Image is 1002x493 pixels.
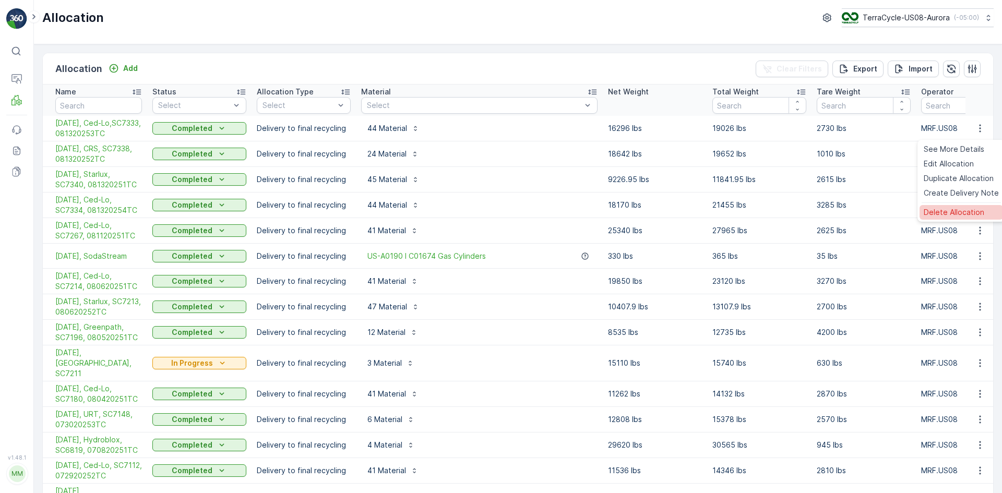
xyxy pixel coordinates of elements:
[608,149,702,159] p: 18642 lbs
[712,123,806,134] p: 19026 lbs
[55,383,142,404] span: [DATE], Ced-Lo, SC7180, 080420251TC
[712,358,806,368] p: 15740 lbs
[55,62,102,76] p: Allocation
[853,64,877,74] p: Export
[712,87,759,97] p: Total Weight
[263,100,335,111] p: Select
[152,250,246,262] button: Completed
[817,327,911,338] p: 4200 lbs
[55,220,142,241] span: [DATE], Ced-Lo, SC7267, 081120251TC
[55,195,142,215] span: [DATE], Ced-Lo, SC7334, 081320254TC
[152,148,246,160] button: Completed
[712,174,806,185] p: 11841.95 lbs
[367,389,406,399] p: 41 Material
[252,167,356,193] td: Delivery to final recycling
[842,8,994,27] button: TerraCycle-US08-Aurora(-05:00)
[367,276,406,286] p: 41 Material
[6,454,27,461] span: v 1.48.1
[608,87,649,97] p: Net Weight
[608,358,702,368] p: 15110 lbs
[55,169,142,190] a: 08/14/25, Starlux, SC7340, 081320251TC
[924,159,974,169] span: Edit Allocation
[361,87,391,97] p: Material
[361,355,421,371] button: 3 Material
[252,141,356,167] td: Delivery to final recycling
[252,218,356,244] td: Delivery to final recycling
[158,100,230,111] p: Select
[55,87,76,97] p: Name
[608,200,702,210] p: 18170 lbs
[842,12,858,23] img: image_ci7OI47.png
[152,357,246,369] button: In Progress
[777,64,822,74] p: Clear Filters
[909,64,933,74] p: Import
[712,276,806,286] p: 23120 lbs
[9,465,26,482] div: MM
[712,389,806,399] p: 14132 lbs
[817,97,911,114] input: Search
[172,440,212,450] p: Completed
[6,463,27,485] button: MM
[367,174,407,185] p: 45 Material
[817,440,911,450] p: 945 lbs
[252,193,356,218] td: Delivery to final recycling
[608,302,702,312] p: 10407.9 lbs
[608,174,702,185] p: 9226.95 lbs
[817,276,911,286] p: 3270 lbs
[252,244,356,269] td: Delivery to final recycling
[863,13,950,23] p: TerraCycle-US08-Aurora
[608,465,702,476] p: 11536 lbs
[55,251,142,261] a: 08/01/25, SodaStream
[608,225,702,236] p: 25340 lbs
[712,200,806,210] p: 21455 lbs
[55,118,142,139] span: [DATE], Ced-Lo,SC7333, 081320253TC
[172,465,212,476] p: Completed
[55,271,142,292] span: [DATE], Ced-Lo, SC7214, 080620251TC
[252,345,356,381] td: Delivery to final recycling
[367,327,405,338] p: 12 Material
[55,383,142,404] a: 08/06/25, Ced-Lo, SC7180, 080420251TC
[712,97,806,114] input: Search
[55,347,142,379] a: 08/05/25, Mid America, SC7211
[361,462,425,479] button: 41 Material
[172,225,212,236] p: Completed
[924,207,984,218] span: Delete Allocation
[367,200,407,210] p: 44 Material
[172,327,212,338] p: Completed
[123,63,138,74] p: Add
[361,120,426,137] button: 44 Material
[367,251,486,261] a: US-A0190 I C01674 Gas Cylinders
[712,251,806,261] p: 365 lbs
[817,149,911,159] p: 1010 lbs
[756,61,828,77] button: Clear Filters
[924,173,994,184] span: Duplicate Allocation
[42,9,104,26] p: Allocation
[55,296,142,317] a: 08/08/25, Starlux, SC7213, 080620252TC
[152,388,246,400] button: Completed
[171,358,213,368] p: In Progress
[55,409,142,430] span: [DATE], URT, SC7148, 073020253TC
[817,87,861,97] p: Tare Weight
[172,149,212,159] p: Completed
[817,358,911,368] p: 630 lbs
[367,465,406,476] p: 41 Material
[152,413,246,426] button: Completed
[712,327,806,338] p: 12735 lbs
[152,464,246,477] button: Completed
[55,143,142,164] span: [DATE], CRS, SC7338, 081320252TC
[152,300,246,313] button: Completed
[55,435,142,455] a: 8/04/25, Hydroblox, SC6819, 070820251TC
[367,225,406,236] p: 41 Material
[172,123,212,134] p: Completed
[608,327,702,338] p: 8535 lbs
[55,169,142,190] span: [DATE], Starlux, SC7340, 081320251TC
[152,275,246,287] button: Completed
[712,225,806,236] p: 27965 lbs
[367,358,402,368] p: 3 Material
[172,302,212,312] p: Completed
[252,432,356,458] td: Delivery to final recycling
[817,200,911,210] p: 3285 lbs
[608,251,702,261] p: 330 lbs
[608,440,702,450] p: 29620 lbs
[55,460,142,481] span: [DATE], Ced-Lo, SC7112, 072920252TC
